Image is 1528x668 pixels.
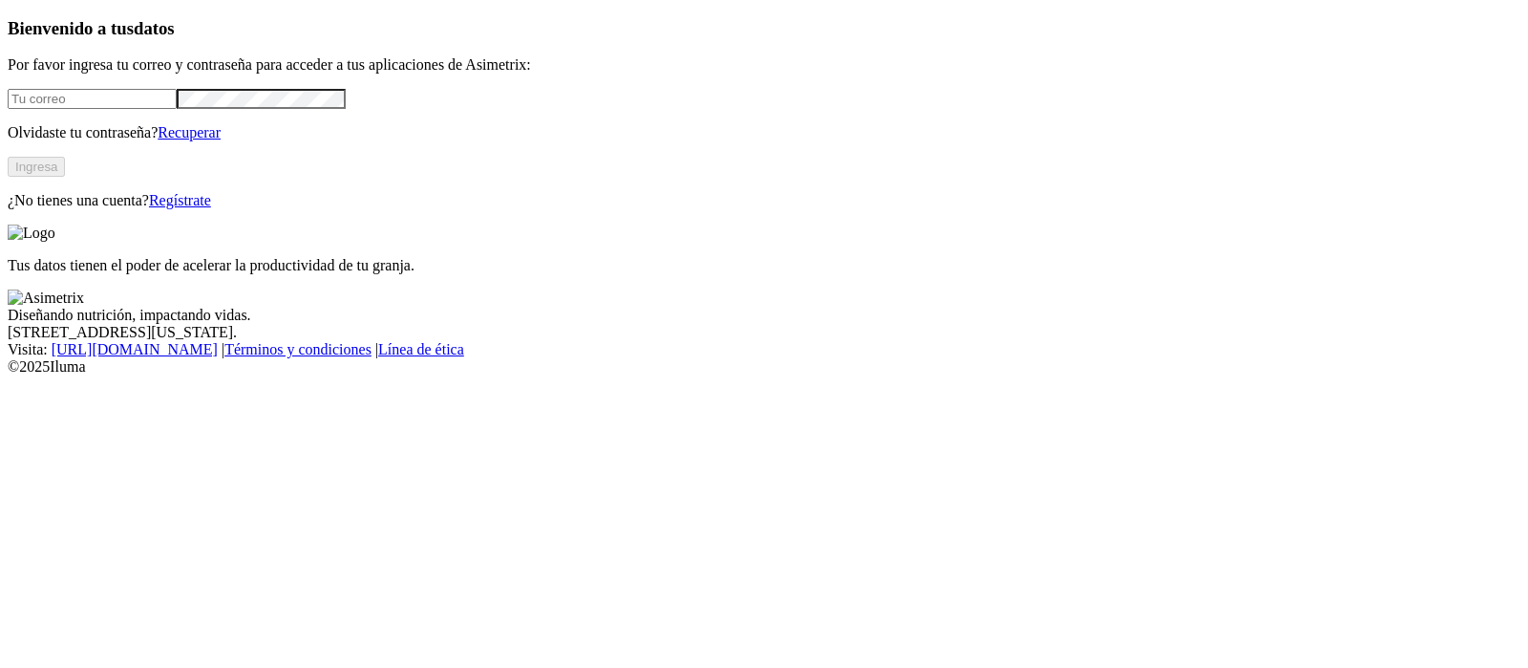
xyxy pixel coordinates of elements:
div: © 2025 Iluma [8,358,1520,376]
a: Recuperar [158,124,221,140]
a: Términos y condiciones [224,341,371,357]
img: Asimetrix [8,290,84,307]
span: datos [134,18,175,38]
h3: Bienvenido a tus [8,18,1520,39]
p: Tus datos tienen el poder de acelerar la productividad de tu granja. [8,257,1520,274]
p: Por favor ingresa tu correo y contraseña para acceder a tus aplicaciones de Asimetrix: [8,56,1520,74]
img: Logo [8,225,55,242]
div: Diseñando nutrición, impactando vidas. [8,307,1520,324]
a: Línea de ética [378,341,464,357]
input: Tu correo [8,89,177,109]
p: ¿No tienes una cuenta? [8,192,1520,209]
a: [URL][DOMAIN_NAME] [52,341,218,357]
button: Ingresa [8,157,65,177]
a: Regístrate [149,192,211,208]
div: [STREET_ADDRESS][US_STATE]. [8,324,1520,341]
div: Visita : | | [8,341,1520,358]
p: Olvidaste tu contraseña? [8,124,1520,141]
